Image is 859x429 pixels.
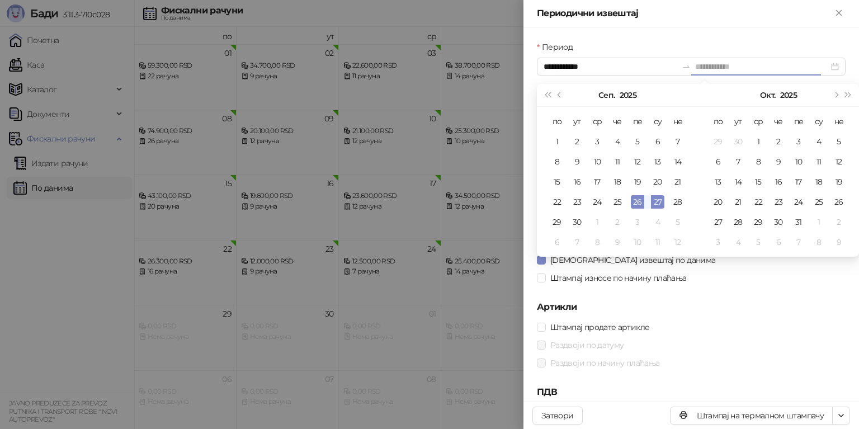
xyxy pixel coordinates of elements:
td: 2025-10-18 [809,172,829,192]
button: Изабери месец [760,84,775,106]
div: 13 [651,155,664,168]
td: 2025-10-28 [728,212,748,232]
td: 2025-10-09 [768,152,789,172]
div: 4 [651,215,664,229]
h5: ПДВ [537,385,846,399]
button: Претходна година (Control + left) [541,84,554,106]
div: 30 [570,215,584,229]
div: 18 [611,175,624,188]
div: 15 [752,175,765,188]
td: 2025-09-19 [627,172,648,192]
button: Изабери месец [598,84,615,106]
div: 9 [832,235,846,249]
div: 2 [570,135,584,148]
button: Изабери годину [620,84,636,106]
div: 6 [550,235,564,249]
div: 8 [752,155,765,168]
td: 2025-10-12 [829,152,849,172]
th: не [829,111,849,131]
td: 2025-10-08 [587,232,607,252]
div: 9 [570,155,584,168]
td: 2025-10-16 [768,172,789,192]
button: Штампај на термалном штампачу [670,407,833,425]
div: 8 [812,235,825,249]
th: ср [587,111,607,131]
div: 2 [832,215,846,229]
div: 6 [651,135,664,148]
div: 1 [752,135,765,148]
td: 2025-10-27 [708,212,728,232]
td: 2025-09-05 [627,131,648,152]
div: 10 [792,155,805,168]
td: 2025-09-17 [587,172,607,192]
td: 2025-10-31 [789,212,809,232]
td: 2025-10-14 [728,172,748,192]
div: 10 [631,235,644,249]
div: 11 [651,235,664,249]
td: 2025-09-07 [668,131,688,152]
span: Раздвоји по датуму [546,339,628,351]
span: Раздвоји по начину плаћања [546,357,664,369]
th: су [809,111,829,131]
div: 21 [671,175,685,188]
div: 12 [832,155,846,168]
td: 2025-09-14 [668,152,688,172]
div: 30 [731,135,745,148]
td: 2025-11-08 [809,232,829,252]
td: 2025-10-07 [567,232,587,252]
th: пе [627,111,648,131]
div: 7 [792,235,805,249]
div: 6 [772,235,785,249]
div: 16 [772,175,785,188]
div: 1 [812,215,825,229]
td: 2025-09-01 [547,131,567,152]
div: 19 [631,175,644,188]
div: 8 [591,235,604,249]
td: 2025-09-21 [668,172,688,192]
span: Штампај износе по начину плаћања [546,272,691,284]
td: 2025-11-02 [829,212,849,232]
div: 21 [731,195,745,209]
td: 2025-09-03 [587,131,607,152]
div: 11 [611,155,624,168]
div: 18 [812,175,825,188]
td: 2025-10-07 [728,152,748,172]
div: 9 [611,235,624,249]
td: 2025-09-12 [627,152,648,172]
td: 2025-10-03 [627,212,648,232]
div: 20 [711,195,725,209]
th: су [648,111,668,131]
td: 2025-10-15 [748,172,768,192]
td: 2025-10-19 [829,172,849,192]
td: 2025-10-22 [748,192,768,212]
div: 3 [792,135,805,148]
div: 10 [591,155,604,168]
th: ср [748,111,768,131]
label: Период [537,41,579,53]
td: 2025-09-30 [728,131,748,152]
div: 26 [832,195,846,209]
th: че [607,111,627,131]
th: не [668,111,688,131]
div: 4 [812,135,825,148]
button: Следећи месец (PageDown) [829,84,842,106]
div: 5 [671,215,685,229]
td: 2025-10-06 [547,232,567,252]
div: 3 [591,135,604,148]
div: 4 [731,235,745,249]
div: 3 [631,215,644,229]
td: 2025-10-04 [648,212,668,232]
div: 6 [711,155,725,168]
td: 2025-11-01 [809,212,829,232]
td: 2025-09-11 [607,152,627,172]
td: 2025-09-27 [648,192,668,212]
div: 17 [591,175,604,188]
td: 2025-09-18 [607,172,627,192]
td: 2025-10-20 [708,192,728,212]
td: 2025-11-07 [789,232,809,252]
div: 2 [611,215,624,229]
div: 19 [832,175,846,188]
div: 7 [671,135,685,148]
div: 29 [550,215,564,229]
td: 2025-10-09 [607,232,627,252]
